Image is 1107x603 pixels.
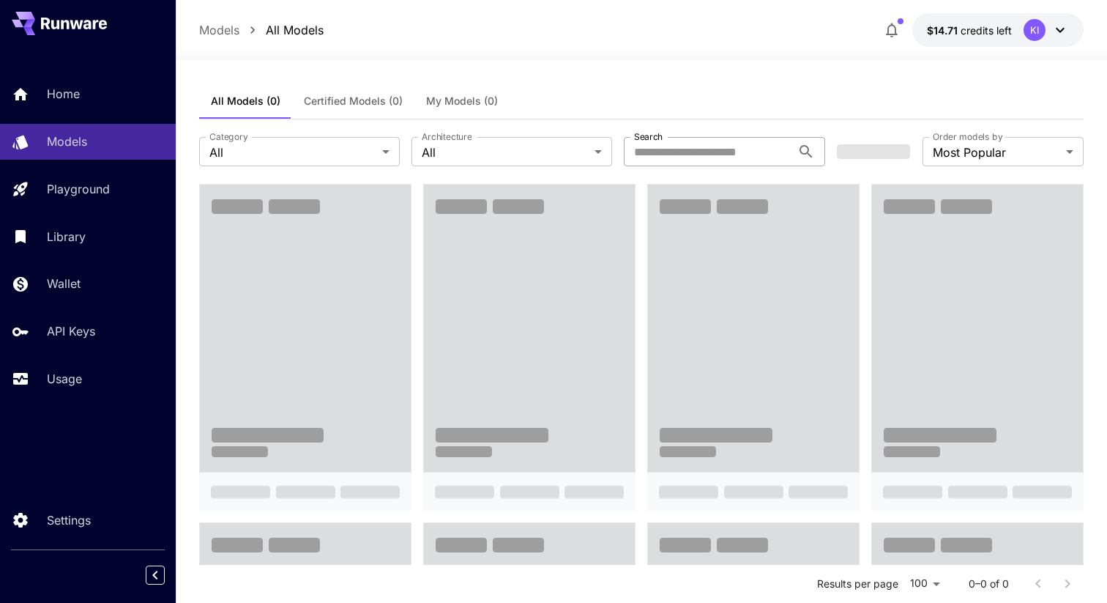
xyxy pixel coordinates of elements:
[47,133,87,150] p: Models
[817,577,898,591] p: Results per page
[47,275,81,292] p: Wallet
[1024,19,1045,41] div: KI
[199,21,324,39] nav: breadcrumb
[927,23,1012,38] div: $14.70891
[933,130,1002,143] label: Order models by
[969,577,1009,591] p: 0–0 of 0
[47,180,110,198] p: Playground
[211,95,280,108] span: All Models (0)
[304,95,403,108] span: Certified Models (0)
[146,566,165,585] button: Collapse sidebar
[912,13,1084,47] button: $14.70891KI
[422,130,471,143] label: Architecture
[933,144,1060,161] span: Most Popular
[634,130,663,143] label: Search
[961,24,1012,37] span: credits left
[47,322,95,340] p: API Keys
[927,24,961,37] span: $14.71
[47,370,82,388] p: Usage
[47,511,91,529] p: Settings
[47,228,86,245] p: Library
[209,130,248,143] label: Category
[47,85,80,103] p: Home
[199,21,239,39] a: Models
[904,573,945,594] div: 100
[209,144,376,161] span: All
[426,95,498,108] span: My Models (0)
[157,562,176,588] div: Collapse sidebar
[422,144,589,161] span: All
[266,21,324,39] a: All Models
